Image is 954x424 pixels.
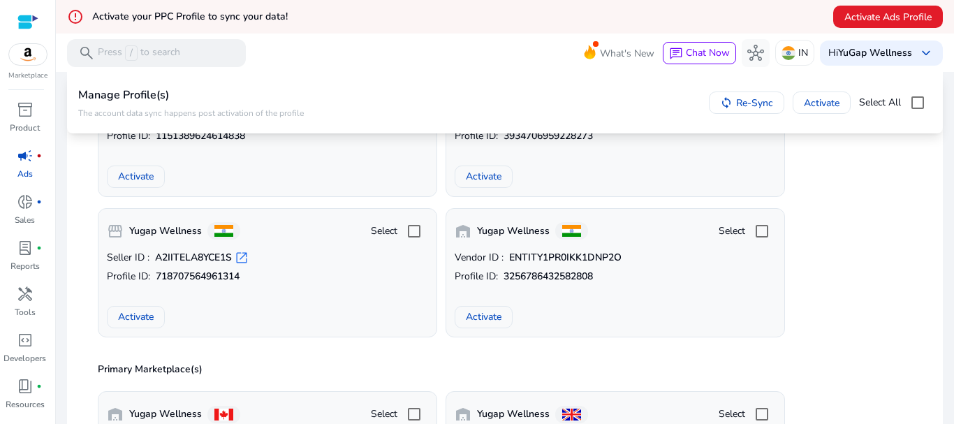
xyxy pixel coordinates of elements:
b: 718707564961314 [156,270,240,284]
span: book_4 [17,378,34,395]
span: Select [719,224,745,238]
span: Re-Sync [736,95,773,110]
b: Yugap Wellness [129,224,202,238]
span: campaign [17,147,34,164]
span: fiber_manual_record [36,153,42,159]
p: Resources [6,398,45,411]
p: IN [798,41,808,65]
span: Activate [466,309,501,324]
span: warehouse [107,406,124,423]
button: hub [742,39,770,67]
mat-icon: sync [720,96,733,109]
mat-icon: error_outline [67,8,84,25]
p: Press to search [98,45,180,61]
p: Hi [828,48,912,58]
span: Activate [118,169,154,184]
h5: Activate your PPC Profile to sync your data! [92,11,288,23]
span: hub [747,45,764,61]
span: Select [371,407,397,421]
img: amazon.svg [9,44,47,65]
span: warehouse [455,406,471,423]
span: lab_profile [17,240,34,256]
span: / [125,45,138,61]
span: Seller ID : [107,251,149,265]
b: 3256786432582808 [504,270,593,284]
img: in.svg [781,46,795,60]
p: Marketplace [8,71,47,81]
b: 1151389624614838 [156,129,245,143]
span: Select All [859,96,901,110]
span: open_in_new [235,251,249,265]
span: code_blocks [17,332,34,349]
span: Profile ID: [107,129,150,143]
b: Yugap Wellness [477,224,550,238]
button: Activate [455,166,513,188]
span: fiber_manual_record [36,199,42,205]
p: Reports [10,260,40,272]
span: Activate [466,169,501,184]
span: Profile ID: [107,270,150,284]
button: Activate [107,166,165,188]
h4: Manage Profile(s) [78,89,304,102]
span: search [78,45,95,61]
button: Activate [455,306,513,328]
button: Activate [793,92,851,114]
button: Re-Sync [709,92,784,114]
p: The account data sync happens post activation of the profile [78,107,304,118]
span: Activate [804,95,839,110]
p: Tools [15,306,36,319]
button: Activate Ads Profile [833,6,943,28]
span: handyman [17,286,34,302]
button: Activate [107,306,165,328]
p: Primary Marketplace(s) [98,363,920,377]
span: Select [719,407,745,421]
p: Developers [3,352,46,365]
span: chat [669,47,683,61]
span: What's New [600,41,654,66]
span: Profile ID: [455,129,498,143]
span: keyboard_arrow_down [918,45,934,61]
span: storefront [107,223,124,240]
span: Select [371,224,397,238]
button: chatChat Now [663,42,736,64]
span: fiber_manual_record [36,383,42,389]
span: donut_small [17,193,34,210]
b: Yugap Wellness [477,407,550,421]
p: Product [10,122,40,134]
span: warehouse [455,223,471,240]
b: Yugap Wellness [129,407,202,421]
b: ENTITY1PR0IKK1DNP2O [509,251,622,265]
b: A2IITELA8YCE1S [155,251,232,265]
b: 3934706959228273 [504,129,593,143]
p: Ads [17,168,33,180]
span: inventory_2 [17,101,34,118]
span: fiber_manual_record [36,245,42,251]
span: Vendor ID : [455,251,504,265]
span: Activate [118,309,154,324]
b: YuGap Wellness [838,46,912,59]
p: Sales [15,214,35,226]
span: Chat Now [686,46,730,59]
span: Activate Ads Profile [844,10,932,24]
span: Profile ID: [455,270,498,284]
